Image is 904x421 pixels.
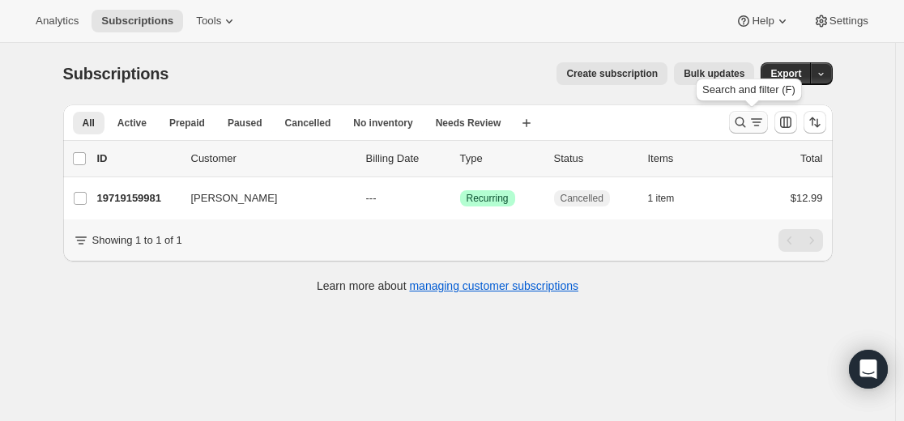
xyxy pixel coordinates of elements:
button: [PERSON_NAME] [181,185,343,211]
span: Active [117,117,147,130]
span: Subscriptions [101,15,173,28]
button: Tools [186,10,247,32]
span: Tools [196,15,221,28]
button: Settings [804,10,878,32]
div: Open Intercom Messenger [849,350,888,389]
span: Needs Review [436,117,501,130]
span: Export [770,67,801,80]
span: --- [366,192,377,204]
button: Help [726,10,800,32]
div: Items [648,151,729,167]
span: Settings [829,15,868,28]
div: IDCustomerBilling DateTypeStatusItemsTotal [97,151,823,167]
span: Paused [228,117,262,130]
p: Showing 1 to 1 of 1 [92,232,182,249]
button: 1 item [648,187,693,210]
span: $12.99 [791,192,823,204]
span: Prepaid [169,117,205,130]
p: ID [97,151,178,167]
p: Status [554,151,635,167]
span: [PERSON_NAME] [191,190,278,206]
button: Search and filter results [729,111,768,134]
button: Export [761,62,811,85]
p: Total [800,151,822,167]
button: Customize table column order and visibility [774,111,797,134]
span: Create subscription [566,67,658,80]
span: Help [752,15,774,28]
button: Subscriptions [92,10,183,32]
button: Sort the results [804,111,826,134]
span: Subscriptions [63,65,169,83]
p: Billing Date [366,151,447,167]
span: 1 item [648,192,675,205]
div: 19719159981[PERSON_NAME]---SuccessRecurringCancelled1 item$12.99 [97,187,823,210]
span: No inventory [353,117,412,130]
a: managing customer subscriptions [409,279,578,292]
p: Customer [191,151,353,167]
nav: Pagination [778,229,823,252]
p: 19719159981 [97,190,178,206]
span: Recurring [467,192,509,205]
span: Cancelled [285,117,331,130]
button: Create subscription [556,62,667,85]
button: Bulk updates [674,62,754,85]
button: Analytics [26,10,88,32]
div: Type [460,151,541,167]
span: Bulk updates [684,67,744,80]
span: Analytics [36,15,79,28]
p: Learn more about [317,278,578,294]
button: Create new view [514,112,539,134]
span: All [83,117,95,130]
span: Cancelled [561,192,603,205]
